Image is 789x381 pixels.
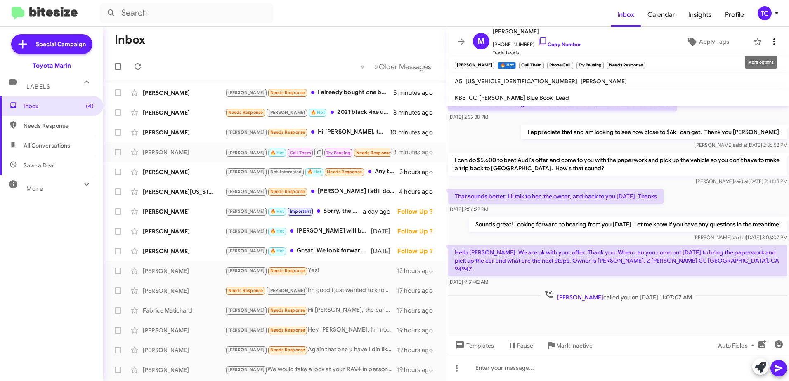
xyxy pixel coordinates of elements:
[356,58,436,75] nav: Page navigation example
[326,150,350,155] span: Try Pausing
[228,347,265,353] span: [PERSON_NAME]
[745,56,777,69] div: More options
[448,245,787,276] p: Hello [PERSON_NAME]. We are ok with your offer. Thank you. When can you come out [DATE] to bring ...
[228,189,265,194] span: [PERSON_NAME]
[397,366,439,374] div: 19 hours ago
[228,209,265,214] span: [PERSON_NAME]
[270,189,305,194] span: Needs Response
[270,308,305,313] span: Needs Response
[311,110,325,115] span: 🔥 Hot
[758,6,772,20] div: TC
[143,128,225,136] div: [PERSON_NAME]
[556,338,593,353] span: Mark Inactive
[307,169,321,174] span: 🔥 Hot
[225,306,397,315] div: Hi [PERSON_NAME], the car was undrivable [DATE]. Did you fix the problem? What was the issue?
[547,62,573,69] small: Phone Call
[751,6,780,20] button: TC
[143,148,225,156] div: [PERSON_NAME]
[143,287,225,295] div: [PERSON_NAME]
[363,207,397,216] div: a day ago
[24,122,94,130] span: Needs Response
[228,110,263,115] span: Needs Response
[143,168,225,176] div: [PERSON_NAME]
[693,234,787,240] span: [PERSON_NAME] [DATE] 3:06:07 PM
[270,150,284,155] span: 🔥 Hot
[371,227,397,235] div: [DATE]
[369,58,436,75] button: Next
[611,3,641,27] a: Inbox
[477,35,485,48] span: M
[517,338,533,353] span: Pause
[711,338,764,353] button: Auto Fields
[541,289,695,301] span: called you on [DATE] 11:07:07 AM
[269,288,305,293] span: [PERSON_NAME]
[228,308,265,313] span: [PERSON_NAME]
[453,338,494,353] span: Templates
[399,168,439,176] div: 3 hours ago
[143,108,225,117] div: [PERSON_NAME]
[26,83,50,90] span: Labels
[228,150,265,155] span: [PERSON_NAME]
[356,150,391,155] span: Needs Response
[448,153,787,176] p: I can do $5,600 to beat Audi's offer and come to you with the paperwork and pick up the vehicle s...
[225,88,393,97] div: I already bought one buddy, but I am in the market for an hour 2026 Toyota Prius the [PERSON_NAME...
[666,34,749,49] button: Apply Tags
[695,142,787,148] span: [PERSON_NAME] [DATE] 2:36:52 PM
[607,62,645,69] small: Needs Response
[225,365,397,374] div: We would take a look at your RAV4 in person which will take only about 10 mins. Which day/time wo...
[225,345,397,355] div: Again that one u have I din like!! Don't worry about!
[143,188,225,196] div: [PERSON_NAME][US_STATE]
[538,41,581,47] a: Copy Number
[682,3,718,27] a: Insights
[397,287,439,295] div: 17 hours ago
[576,62,604,69] small: Try Pausing
[225,207,363,216] div: Sorry, the gal at the front directed me over to the direct sales
[270,248,284,254] span: 🔥 Hot
[270,347,305,353] span: Needs Response
[225,325,397,335] div: Hey [PERSON_NAME], I'm not actively looking but potentially open to it. Are you able to give a ro...
[143,306,225,315] div: Fabrice Matichard
[581,78,627,85] span: [PERSON_NAME]
[455,78,462,85] span: A5
[228,268,265,273] span: [PERSON_NAME]
[397,227,439,235] div: Follow Up ?
[24,141,70,150] span: All Conversations
[270,209,284,214] span: 🔥 Hot
[143,89,225,97] div: [PERSON_NAME]
[498,62,515,69] small: 🔥 Hot
[469,217,787,232] p: Sounds great! Looking forward to hearing from you [DATE]. Let me know if you have any questions i...
[143,267,225,275] div: [PERSON_NAME]
[696,178,787,184] span: [PERSON_NAME] [DATE] 2:41:13 PM
[228,327,265,333] span: [PERSON_NAME]
[521,125,787,139] p: I appreciate that and am looking to see how close to $6k I can get. Thank you [PERSON_NAME]!
[270,268,305,273] span: Needs Response
[455,62,494,69] small: [PERSON_NAME]
[270,327,305,333] span: Needs Response
[26,185,43,193] span: More
[11,34,92,54] a: Special Campaign
[270,129,305,135] span: Needs Response
[641,3,682,27] a: Calendar
[269,110,305,115] span: [PERSON_NAME]
[115,33,145,47] h1: Inbox
[732,234,746,240] span: said at
[397,267,439,275] div: 12 hours ago
[225,127,390,137] div: Hi [PERSON_NAME], thanks for reaching out. Yeah we may consider selling the highlander if the pri...
[24,102,94,110] span: Inbox
[100,3,273,23] input: Search
[718,338,758,353] span: Auto Fields
[143,227,225,235] div: [PERSON_NAME]
[355,58,370,75] button: Previous
[374,61,379,72] span: »
[143,247,225,255] div: [PERSON_NAME]
[228,367,265,372] span: [PERSON_NAME]
[225,266,397,275] div: Yes!
[448,206,488,212] span: [DATE] 2:56:22 PM
[718,3,751,27] a: Profile
[143,207,225,216] div: [PERSON_NAME]
[270,228,284,234] span: 🔥 Hot
[448,279,488,285] span: [DATE] 9:31:42 AM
